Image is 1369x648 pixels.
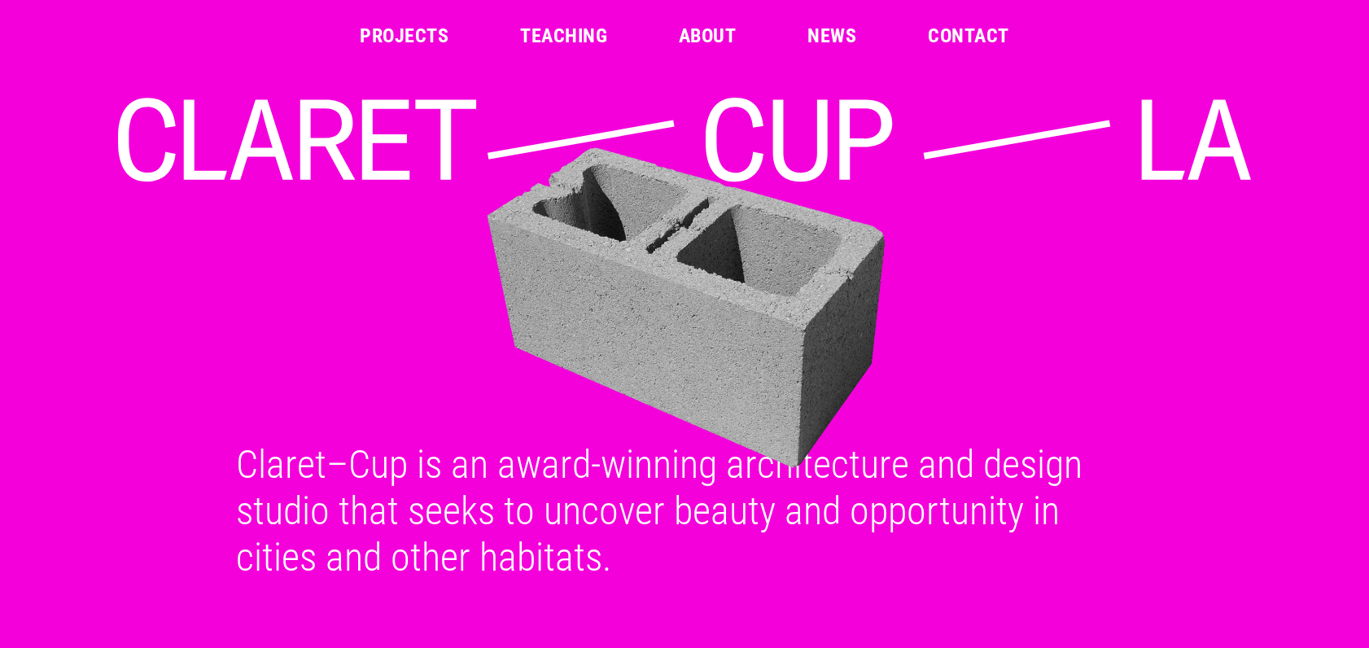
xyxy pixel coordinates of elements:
a: News [807,26,856,46]
img: Cinder block [115,146,1261,470]
a: Teaching [520,26,607,46]
a: Contact [928,26,1008,46]
div: Claret–Cup is an award-winning architecture and design studio that seeks to uncover beauty and op... [217,441,1152,580]
a: Projects [360,26,448,46]
a: About [679,26,736,46]
nav: Main Menu [360,26,1008,46]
